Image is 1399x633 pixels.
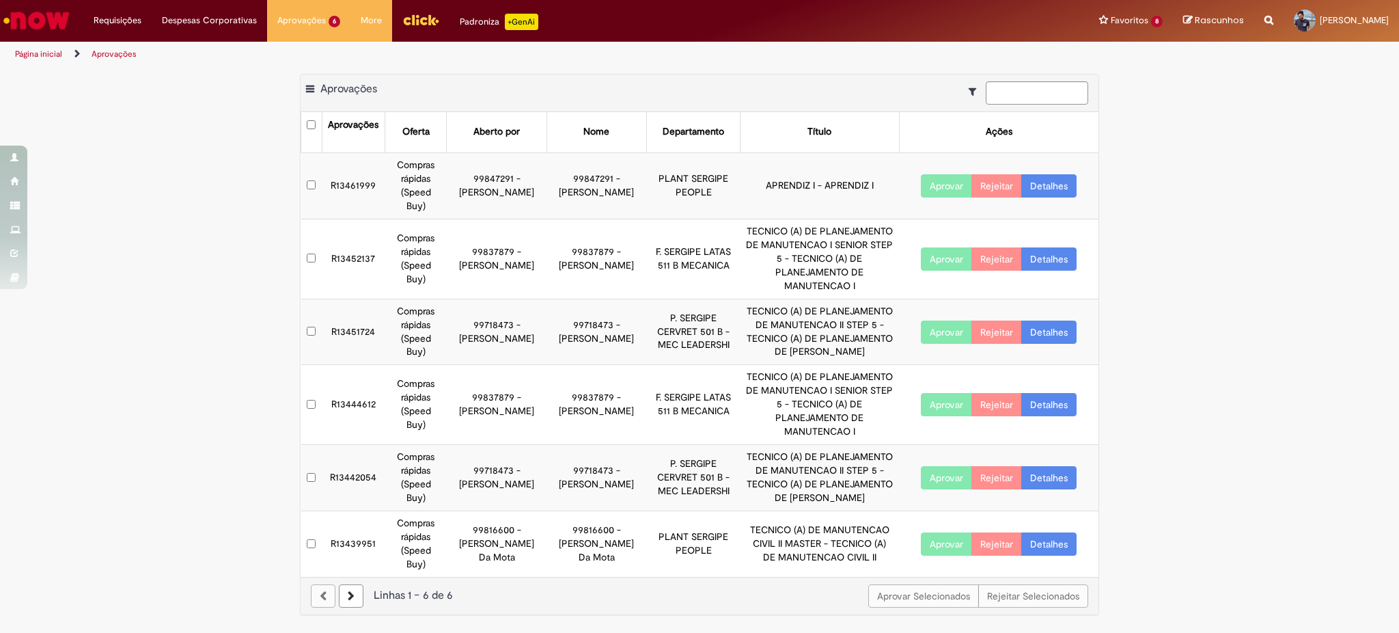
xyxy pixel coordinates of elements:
[921,321,972,344] button: Aprovar
[663,125,724,139] div: Departamento
[1021,466,1077,489] a: Detalhes
[921,533,972,556] button: Aprovar
[447,445,546,511] td: 99718473 - [PERSON_NAME]
[1021,533,1077,556] a: Detalhes
[1195,14,1244,27] span: Rascunhos
[277,14,326,27] span: Aprovações
[971,393,1022,416] button: Rejeitar
[971,247,1022,271] button: Rejeitar
[647,219,740,299] td: F. SERGIPE LATAS 511 B MECANICA
[15,49,62,59] a: Página inicial
[447,365,546,445] td: 99837879 - [PERSON_NAME]
[583,125,609,139] div: Nome
[385,511,447,577] td: Compras rápidas (Speed Buy)
[807,125,831,139] div: Título
[1151,16,1163,27] span: 8
[986,125,1012,139] div: Ações
[1021,174,1077,198] a: Detalhes
[385,219,447,299] td: Compras rápidas (Speed Buy)
[1021,247,1077,271] a: Detalhes
[546,299,646,365] td: 99718473 - [PERSON_NAME]
[322,445,385,511] td: R13442054
[447,299,546,365] td: 99718473 - [PERSON_NAME]
[361,14,382,27] span: More
[1,7,72,34] img: ServiceNow
[322,511,385,577] td: R13439951
[647,511,740,577] td: PLANT SERGIPE PEOPLE
[1021,393,1077,416] a: Detalhes
[921,393,972,416] button: Aprovar
[460,14,538,30] div: Padroniza
[740,299,900,365] td: TECNICO (A) DE PLANEJAMENTO DE MANUTENCAO II STEP 5 - TECNICO (A) DE PLANEJAMENTO DE [PERSON_NAME]
[322,219,385,299] td: R13452137
[546,365,646,445] td: 99837879 - [PERSON_NAME]
[447,219,546,299] td: 99837879 - [PERSON_NAME]
[447,152,546,219] td: 99847291 - [PERSON_NAME]
[546,511,646,577] td: 99816600 - [PERSON_NAME] Da Mota
[385,365,447,445] td: Compras rápidas (Speed Buy)
[322,365,385,445] td: R13444612
[322,299,385,365] td: R13451724
[385,152,447,219] td: Compras rápidas (Speed Buy)
[473,125,520,139] div: Aberto por
[740,445,900,511] td: TECNICO (A) DE PLANEJAMENTO DE MANUTENCAO II STEP 5 - TECNICO (A) DE PLANEJAMENTO DE [PERSON_NAME]
[546,219,646,299] td: 99837879 - [PERSON_NAME]
[1183,14,1244,27] a: Rascunhos
[971,174,1022,198] button: Rejeitar
[1021,321,1077,344] a: Detalhes
[647,152,740,219] td: PLANT SERGIPE PEOPLE
[162,14,257,27] span: Despesas Corporativas
[94,14,141,27] span: Requisições
[740,511,900,577] td: TECNICO (A) DE MANUTENCAO CIVIL II MASTER - TECNICO (A) DE MANUTENCAO CIVIL II
[971,533,1022,556] button: Rejeitar
[322,152,385,219] td: R13461999
[740,219,900,299] td: TECNICO (A) DE PLANEJAMENTO DE MANUTENCAO I SENIOR STEP 5 - TECNICO (A) DE PLANEJAMENTO DE MANUTE...
[971,466,1022,489] button: Rejeitar
[322,112,385,152] th: Aprovações
[647,445,740,511] td: P. SERGIPE CERVRET 501 B - MEC LEADERSHI
[385,299,447,365] td: Compras rápidas (Speed Buy)
[971,321,1022,344] button: Rejeitar
[402,10,439,30] img: click_logo_yellow_360x200.png
[328,118,378,132] div: Aprovações
[740,365,900,445] td: TECNICO (A) DE PLANEJAMENTO DE MANUTENCAO I SENIOR STEP 5 - TECNICO (A) DE PLANEJAMENTO DE MANUTE...
[921,247,972,271] button: Aprovar
[921,174,972,198] button: Aprovar
[385,445,447,511] td: Compras rápidas (Speed Buy)
[329,16,340,27] span: 6
[921,466,972,489] button: Aprovar
[546,445,646,511] td: 99718473 - [PERSON_NAME]
[546,152,646,219] td: 99847291 - [PERSON_NAME]
[969,87,983,96] i: Mostrar filtros para: Suas Solicitações
[1111,14,1148,27] span: Favoritos
[447,511,546,577] td: 99816600 - [PERSON_NAME] Da Mota
[647,299,740,365] td: P. SERGIPE CERVRET 501 B - MEC LEADERSHI
[647,365,740,445] td: F. SERGIPE LATAS 511 B MECANICA
[311,588,1088,604] div: Linhas 1 − 6 de 6
[10,42,922,67] ul: Trilhas de página
[92,49,137,59] a: Aprovações
[1320,14,1389,26] span: [PERSON_NAME]
[320,82,377,96] span: Aprovações
[402,125,430,139] div: Oferta
[505,14,538,30] p: +GenAi
[740,152,900,219] td: APRENDIZ I - APRENDIZ I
